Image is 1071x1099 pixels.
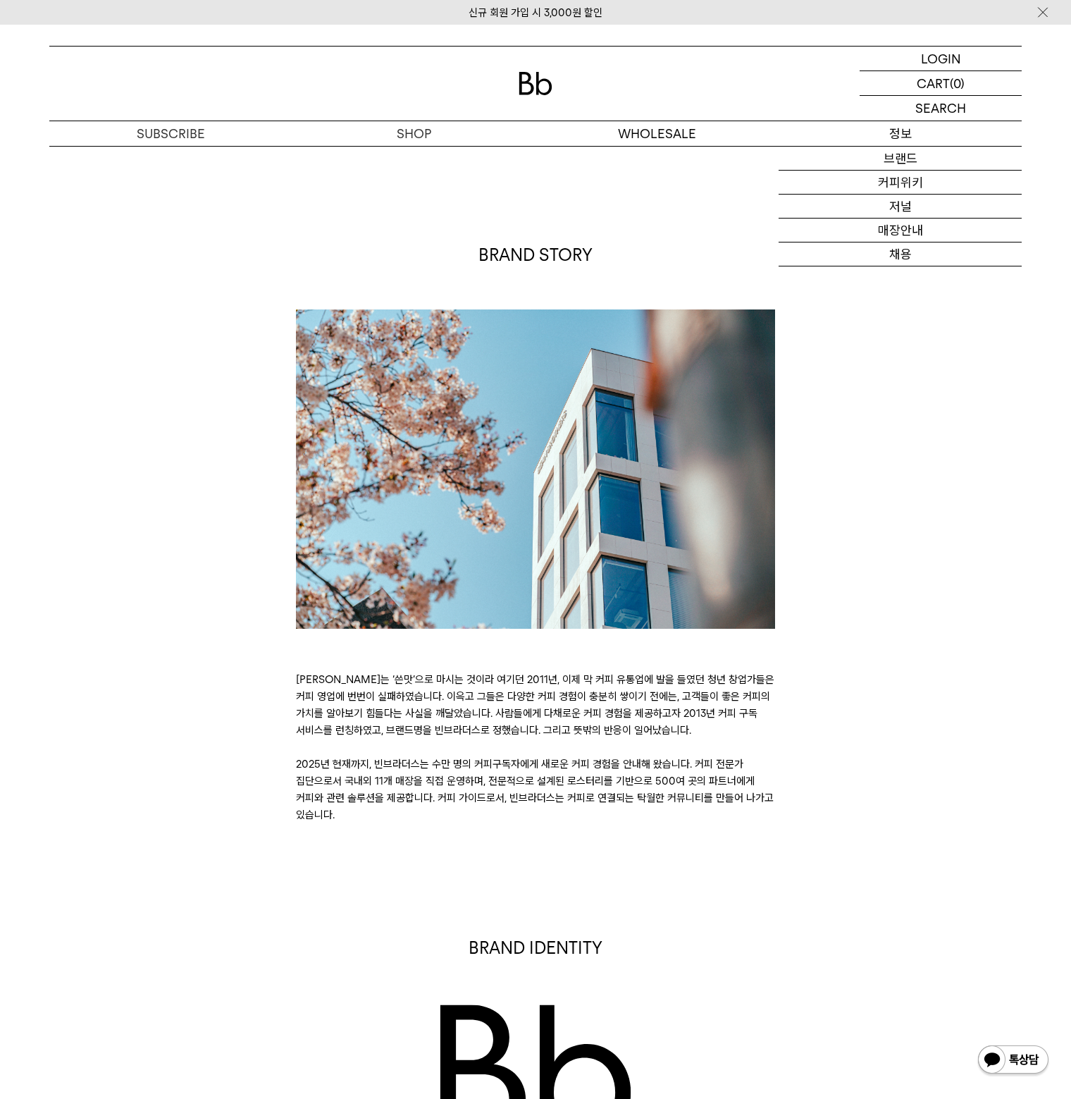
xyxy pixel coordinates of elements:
[950,71,965,95] p: (0)
[915,96,966,121] p: SEARCH
[779,147,1022,171] a: 브랜드
[296,671,775,823] p: [PERSON_NAME]는 ‘쓴맛’으로 마시는 것이라 여기던 2011년, 이제 막 커피 유통업에 발을 들였던 청년 창업가들은 커피 영업에 번번이 실패하였습니다. 이윽고 그들은...
[292,121,535,146] a: SHOP
[860,71,1022,96] a: CART (0)
[519,72,552,95] img: 로고
[469,6,602,19] a: 신규 회원 가입 시 3,000원 할인
[779,171,1022,195] a: 커피위키
[977,1044,1050,1078] img: 카카오톡 채널 1:1 채팅 버튼
[535,121,779,146] p: WHOLESALE
[860,47,1022,71] a: LOGIN
[49,121,292,146] a: SUBSCRIBE
[296,243,775,267] p: BRAND STORY
[917,71,950,95] p: CART
[779,195,1022,219] a: 저널
[779,121,1022,146] p: 정보
[921,47,961,70] p: LOGIN
[779,219,1022,242] a: 매장안내
[296,936,775,960] p: BRAND IDENTITY
[779,242,1022,266] a: 채용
